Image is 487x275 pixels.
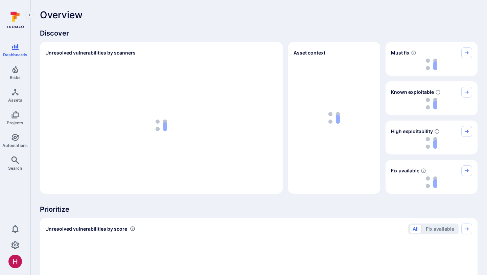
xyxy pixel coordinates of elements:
[391,89,434,96] span: Known exploitable
[27,12,32,18] i: Expand navigation menu
[156,120,167,131] img: Loading...
[426,137,437,149] img: Loading...
[426,176,437,188] img: Loading...
[40,28,478,38] span: Discover
[386,81,478,115] div: Known exploitable
[434,129,440,134] svg: EPSS score ≥ 0.7
[391,98,472,110] div: loading spinner
[435,89,441,95] svg: Confirmed exploitable by KEV
[386,121,478,154] div: High exploitability
[130,225,135,232] div: Number of vulnerabilities in status 'Open' 'Triaged' and 'In process' grouped by score
[45,62,277,188] div: loading spinner
[391,58,472,70] div: loading spinner
[8,255,22,268] img: ACg8ocKzQzwPSwOZT_k9C736TfcBpCStqIZdMR9gXOhJgTaH9y_tsw=s96-c
[410,225,422,233] button: All
[45,226,127,232] span: Unresolved vulnerabilities by score
[386,42,478,76] div: Must fix
[391,128,433,135] span: High exploitability
[426,59,437,70] img: Loading...
[8,98,22,103] span: Assets
[7,120,23,125] span: Projects
[391,49,410,56] span: Must fix
[40,9,83,20] span: Overview
[294,49,325,56] span: Asset context
[391,167,419,174] span: Fix available
[8,166,22,171] span: Search
[391,176,472,188] div: loading spinner
[40,205,478,214] span: Prioritize
[3,52,27,57] span: Dashboards
[10,75,21,80] span: Risks
[423,225,457,233] button: Fix available
[421,168,426,173] svg: Vulnerabilities with fix available
[2,143,28,148] span: Automations
[391,137,472,149] div: loading spinner
[426,98,437,109] img: Loading...
[25,11,33,19] button: Expand navigation menu
[386,160,478,194] div: Fix available
[8,255,22,268] div: Harshil Parikh
[411,50,416,56] svg: Risk score >=40 , missed SLA
[45,49,136,56] h2: Unresolved vulnerabilities by scanners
